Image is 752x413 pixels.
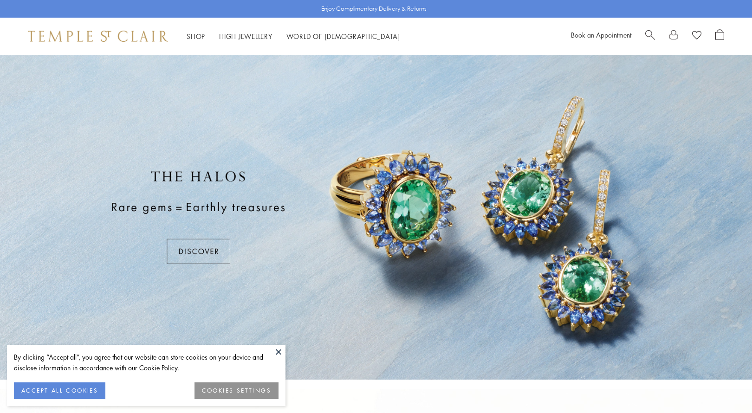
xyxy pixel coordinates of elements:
a: High JewelleryHigh Jewellery [219,32,272,41]
a: Search [645,29,655,43]
p: Enjoy Complimentary Delivery & Returns [321,4,427,13]
nav: Main navigation [187,31,400,42]
a: Open Shopping Bag [715,29,724,43]
a: Book an Appointment [571,30,631,39]
a: ShopShop [187,32,205,41]
a: World of [DEMOGRAPHIC_DATA]World of [DEMOGRAPHIC_DATA] [286,32,400,41]
img: Temple St. Clair [28,31,168,42]
iframe: Gorgias live chat messenger [706,369,743,404]
a: View Wishlist [692,29,701,43]
div: By clicking “Accept all”, you agree that our website can store cookies on your device and disclos... [14,352,279,373]
button: ACCEPT ALL COOKIES [14,382,105,399]
button: COOKIES SETTINGS [194,382,279,399]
